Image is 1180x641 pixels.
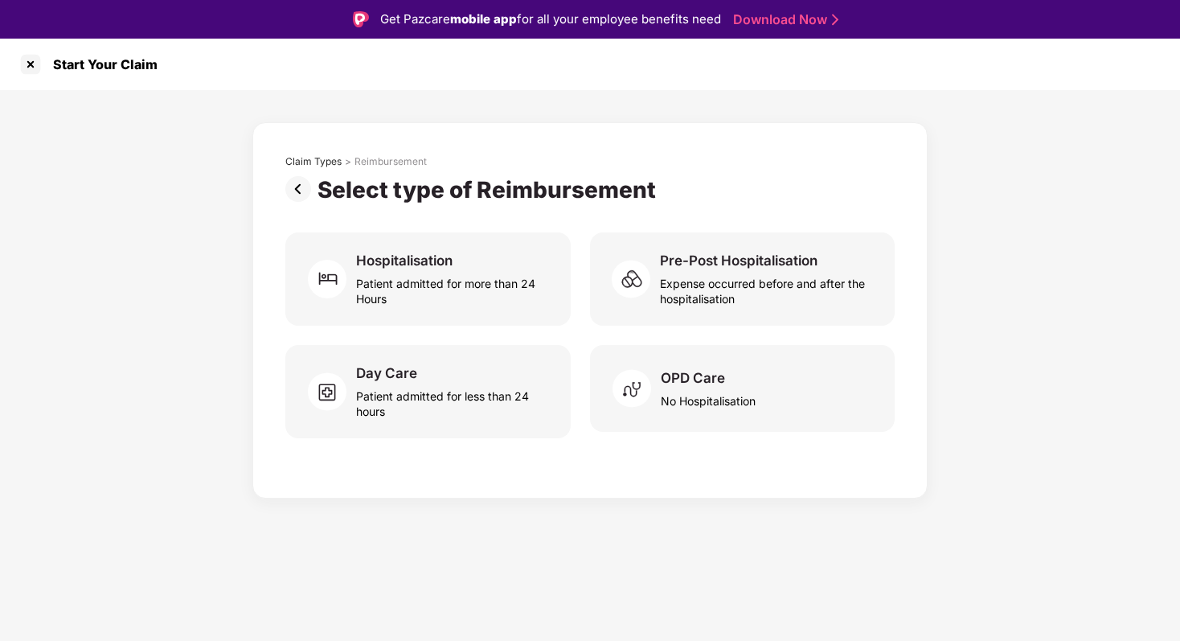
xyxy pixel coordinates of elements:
[450,11,517,27] strong: mobile app
[353,11,369,27] img: Logo
[354,155,427,168] div: Reimbursement
[832,11,838,28] img: Stroke
[613,364,661,413] img: svg+xml;base64,PHN2ZyB4bWxucz0iaHR0cDovL3d3dy53My5vcmcvMjAwMC9zdmciIHdpZHRoPSI2MCIgaGVpZ2h0PSI1OC...
[285,155,342,168] div: Claim Types
[356,252,453,269] div: Hospitalisation
[308,255,356,303] img: svg+xml;base64,PHN2ZyB4bWxucz0iaHR0cDovL3d3dy53My5vcmcvMjAwMC9zdmciIHdpZHRoPSI2MCIgaGVpZ2h0PSI2MC...
[733,11,834,28] a: Download Now
[285,176,318,202] img: svg+xml;base64,PHN2ZyBpZD0iUHJldi0zMngzMiIgeG1sbnM9Imh0dHA6Ly93d3cudzMub3JnLzIwMDAvc3ZnIiB3aWR0aD...
[661,369,725,387] div: OPD Care
[661,387,756,409] div: No Hospitalisation
[318,176,662,203] div: Select type of Reimbursement
[345,155,351,168] div: >
[612,255,660,303] img: svg+xml;base64,PHN2ZyB4bWxucz0iaHR0cDovL3d3dy53My5vcmcvMjAwMC9zdmciIHdpZHRoPSI2MCIgaGVpZ2h0PSI1OC...
[380,10,721,29] div: Get Pazcare for all your employee benefits need
[660,269,875,306] div: Expense occurred before and after the hospitalisation
[356,382,551,419] div: Patient admitted for less than 24 hours
[356,364,417,382] div: Day Care
[43,56,158,72] div: Start Your Claim
[660,252,817,269] div: Pre-Post Hospitalisation
[356,269,551,306] div: Patient admitted for more than 24 Hours
[308,368,356,416] img: svg+xml;base64,PHN2ZyB4bWxucz0iaHR0cDovL3d3dy53My5vcmcvMjAwMC9zdmciIHdpZHRoPSI2MCIgaGVpZ2h0PSI1OC...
